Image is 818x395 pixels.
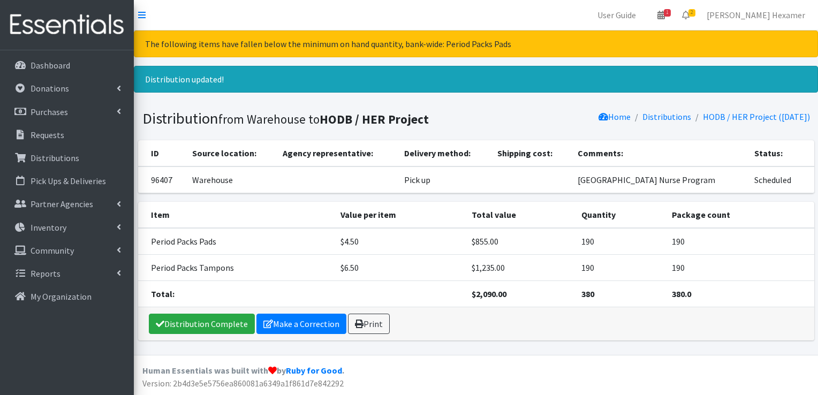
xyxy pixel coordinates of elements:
[218,111,429,127] small: from Warehouse to
[4,55,130,76] a: Dashboard
[665,254,814,280] td: 190
[186,166,276,193] td: Warehouse
[4,78,130,99] a: Donations
[4,240,130,261] a: Community
[151,288,175,299] strong: Total:
[4,170,130,192] a: Pick Ups & Deliveries
[31,130,64,140] p: Requests
[142,109,472,128] h1: Distribution
[672,288,691,299] strong: 380.0
[398,140,491,166] th: Delivery method:
[31,60,70,71] p: Dashboard
[142,378,344,389] span: Version: 2b4d3e5e5756ea860081a6349a1f861d7e842292
[491,140,571,166] th: Shipping cost:
[472,288,506,299] strong: $2,090.00
[673,4,698,26] a: 2
[642,111,691,122] a: Distributions
[688,9,695,17] span: 2
[4,286,130,307] a: My Organization
[465,202,575,228] th: Total value
[575,228,665,255] td: 190
[465,228,575,255] td: $855.00
[4,147,130,169] a: Distributions
[4,124,130,146] a: Requests
[286,365,342,376] a: Ruby for Good
[276,140,398,166] th: Agency representative:
[665,202,814,228] th: Package count
[348,314,390,334] a: Print
[31,107,68,117] p: Purchases
[31,291,92,302] p: My Organization
[581,288,594,299] strong: 380
[31,176,106,186] p: Pick Ups & Deliveries
[134,31,818,57] div: The following items have fallen below the minimum on hand quantity, bank-wide: Period Packs Pads
[138,202,334,228] th: Item
[703,111,810,122] a: HODB / HER Project ([DATE])
[698,4,814,26] a: [PERSON_NAME] Hexamer
[256,314,346,334] a: Make a Correction
[465,254,575,280] td: $1,235.00
[334,254,465,280] td: $6.50
[334,202,465,228] th: Value per item
[571,166,748,193] td: [GEOGRAPHIC_DATA] Nurse Program
[138,254,334,280] td: Period Packs Tampons
[138,140,186,166] th: ID
[31,83,69,94] p: Donations
[320,111,429,127] b: HODB / HER Project
[4,263,130,284] a: Reports
[31,245,74,256] p: Community
[575,202,665,228] th: Quantity
[138,228,334,255] td: Period Packs Pads
[571,140,748,166] th: Comments:
[398,166,491,193] td: Pick up
[599,111,631,122] a: Home
[575,254,665,280] td: 190
[4,7,130,43] img: HumanEssentials
[334,228,465,255] td: $4.50
[134,66,818,93] div: Distribution updated!
[138,166,186,193] td: 96407
[31,268,60,279] p: Reports
[31,153,79,163] p: Distributions
[664,9,671,17] span: 1
[4,217,130,238] a: Inventory
[31,199,93,209] p: Partner Agencies
[589,4,645,26] a: User Guide
[4,193,130,215] a: Partner Agencies
[149,314,255,334] a: Distribution Complete
[186,140,276,166] th: Source location:
[142,365,344,376] strong: Human Essentials was built with by .
[748,140,814,166] th: Status:
[748,166,814,193] td: Scheduled
[649,4,673,26] a: 1
[31,222,66,233] p: Inventory
[665,228,814,255] td: 190
[4,101,130,123] a: Purchases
